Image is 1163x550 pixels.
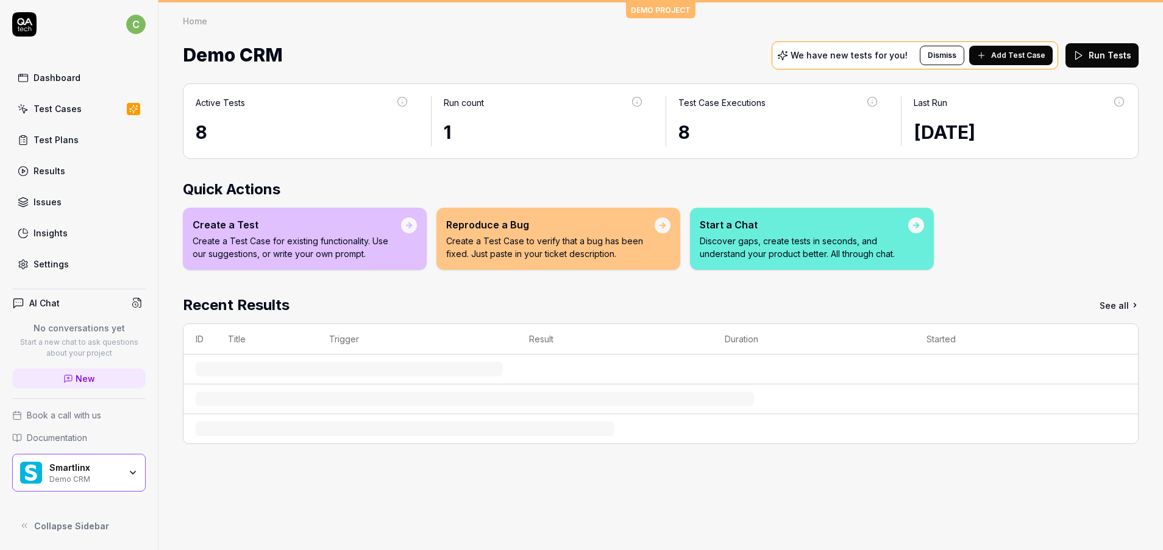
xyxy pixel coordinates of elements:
h4: AI Chat [29,297,60,309]
div: Test Case Executions [678,96,766,109]
th: Duration [713,324,915,354]
div: Insights [34,227,68,239]
img: Smartlinx Logo [20,462,42,484]
a: Test Cases [12,97,146,121]
span: Book a call with us [27,409,101,421]
div: Test Plans [34,133,79,146]
div: Results [34,164,65,177]
div: Dashboard [34,71,80,84]
div: Create a Test [193,217,401,232]
span: c [126,15,146,34]
th: ID [183,324,216,354]
span: Collapse Sidebar [34,520,109,532]
th: Result [517,324,713,354]
div: 8 [196,119,409,146]
div: Home [183,15,207,27]
div: 1 [444,119,644,146]
a: Test Plans [12,128,146,152]
a: New [12,368,146,389]
button: Add Test Case [969,46,1053,65]
a: Insights [12,221,146,245]
time: [DATE] [914,121,975,143]
div: Reproduce a Bug [446,217,655,232]
span: New [76,372,95,385]
h2: Quick Actions [183,178,1139,200]
p: Create a Test Case to verify that a bug has been fixed. Just paste in your ticket description. [446,234,655,260]
a: See all [1100,294,1139,316]
a: Dashboard [12,66,146,90]
p: No conversations yet [12,322,146,334]
div: Test Cases [34,102,82,115]
span: Documentation [27,431,87,444]
a: Results [12,159,146,183]
div: 8 [678,119,879,146]
th: Title [216,324,317,354]
div: Last Run [914,96,947,109]
a: Book a call with us [12,409,146,421]
div: Issues [34,196,62,208]
th: Trigger [317,324,516,354]
a: Documentation [12,431,146,444]
h2: Recent Results [183,294,290,316]
div: Run count [444,96,484,109]
div: Active Tests [196,96,245,109]
button: Dismiss [920,46,964,65]
th: Started [914,324,1114,354]
p: Start a new chat to ask questions about your project [12,337,146,359]
button: Smartlinx LogoSmartlinxDemo CRM [12,454,146,492]
span: Add Test Case [991,50,1045,61]
p: Create a Test Case for existing functionality. Use our suggestions, or write your own prompt. [193,234,401,260]
span: Demo CRM [183,39,283,71]
button: c [126,12,146,37]
button: Run Tests [1065,43,1139,68]
p: We have new tests for you! [791,51,908,60]
p: Discover gaps, create tests in seconds, and understand your product better. All through chat. [700,234,908,260]
div: Smartlinx [49,462,120,473]
button: Collapse Sidebar [12,513,146,538]
a: Issues [12,190,146,214]
div: Demo CRM [49,473,120,483]
div: Start a Chat [700,217,908,232]
a: Settings [12,252,146,276]
div: Settings [34,258,69,270]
